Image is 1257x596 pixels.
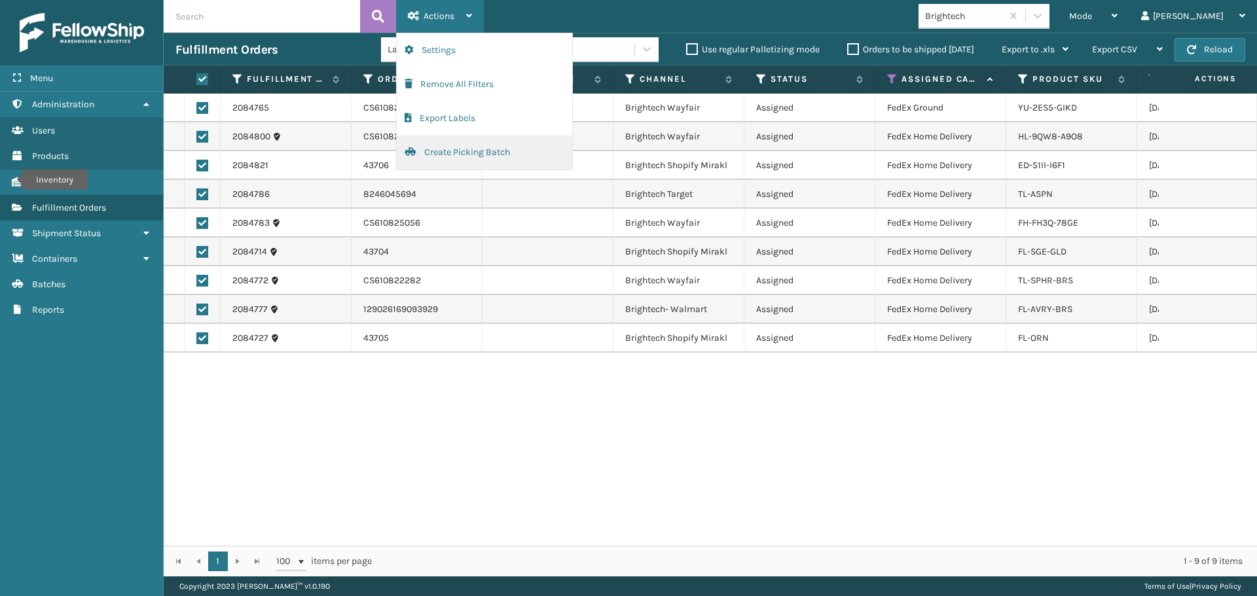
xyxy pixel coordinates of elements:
td: Brightech Wayfair [613,122,744,151]
p: Copyright 2023 [PERSON_NAME]™ v 1.0.190 [179,576,330,596]
button: Create Picking Batch [397,135,572,169]
a: Terms of Use [1144,582,1190,591]
label: Status [771,73,850,85]
div: Last 90 Days [388,43,489,56]
a: TL-SPHR-BRS [1018,275,1073,286]
td: FedEx Home Delivery [875,237,1006,266]
td: Assigned [744,151,875,180]
td: FedEx Ground [875,94,1006,122]
td: CS610822282 [352,266,483,295]
span: Users [32,125,55,136]
td: FedEx Home Delivery [875,324,1006,353]
td: FedEx Home Delivery [875,295,1006,324]
span: Actions [424,10,454,22]
a: 1 [208,552,228,571]
label: Product SKU [1032,73,1112,85]
a: 2084765 [232,101,269,114]
td: Assigned [744,324,875,353]
button: Reload [1175,38,1245,61]
td: Assigned [744,180,875,209]
td: Brightech Wayfair [613,209,744,237]
div: Brightech [925,9,1003,23]
span: Products [32,150,69,162]
a: 2084821 [232,159,268,172]
td: Brightech- Walmart [613,295,744,324]
a: FL-AVRY-BRS [1018,304,1072,315]
a: FH-FH3Q-78GE [1018,217,1078,228]
a: 2084786 [232,188,270,201]
td: Assigned [744,122,875,151]
a: HL-9QW8-A9O8 [1018,131,1083,142]
a: 2084777 [232,303,268,316]
label: Use regular Palletizing mode [686,44,820,55]
td: Assigned [744,295,875,324]
span: Menu [30,73,53,84]
a: FL-SGE-GLD [1018,246,1066,257]
img: logo [20,13,144,52]
td: Brightech Shopify Mirakl [613,237,744,266]
div: | [1144,576,1241,596]
a: Privacy Policy [1192,582,1241,591]
a: 2084714 [232,245,267,258]
td: 43705 [352,324,483,353]
td: Assigned [744,237,875,266]
td: FedEx Home Delivery [875,151,1006,180]
td: Brightech Wayfair [613,266,744,295]
h3: Fulfillment Orders [175,42,278,58]
span: Containers [32,253,77,264]
span: Actions [1154,68,1245,90]
span: 100 [276,555,296,568]
a: ED-51II-I6F1 [1018,160,1065,171]
button: Export Labels [397,101,572,135]
td: CS610822181 [352,94,483,122]
a: TL-ASPN [1018,188,1053,200]
button: Remove All Filters [397,67,572,101]
span: Fulfillment Orders [32,202,106,213]
a: 2084772 [232,274,268,287]
span: Export CSV [1092,44,1137,55]
a: FL-ORN [1018,332,1049,343]
label: Assigned Carrier Service [902,73,981,85]
label: Order Number [378,73,457,85]
td: Brightech Target [613,180,744,209]
a: 2084783 [232,217,270,230]
div: 1 - 9 of 9 items [390,555,1243,568]
td: Assigned [744,266,875,295]
td: FedEx Home Delivery [875,180,1006,209]
span: Export to .xls [1002,44,1055,55]
button: Settings [397,33,572,67]
td: Assigned [744,209,875,237]
span: items per page [276,552,372,571]
label: Orders to be shipped [DATE] [847,44,974,55]
td: Brightech Shopify Mirakl [613,324,744,353]
td: 43706 [352,151,483,180]
td: CS610825056 [352,209,483,237]
span: Shipment Status [32,228,101,239]
label: Channel [640,73,719,85]
td: 8246045694 [352,180,483,209]
a: 2084727 [232,332,268,345]
span: Mode [1069,10,1092,22]
td: Brightech Wayfair [613,94,744,122]
td: CS610826287 [352,122,483,151]
span: Inventory [32,177,71,188]
a: YU-2ES5-GIKD [1018,102,1077,113]
label: Fulfillment Order Id [247,73,326,85]
td: 43704 [352,237,483,266]
span: Administration [32,99,94,110]
td: FedEx Home Delivery [875,209,1006,237]
span: Reports [32,304,64,315]
td: FedEx Home Delivery [875,266,1006,295]
td: Assigned [744,94,875,122]
td: FedEx Home Delivery [875,122,1006,151]
span: Batches [32,279,65,290]
td: 129026169093929 [352,295,483,324]
td: Brightech Shopify Mirakl [613,151,744,180]
a: 2084800 [232,130,270,143]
